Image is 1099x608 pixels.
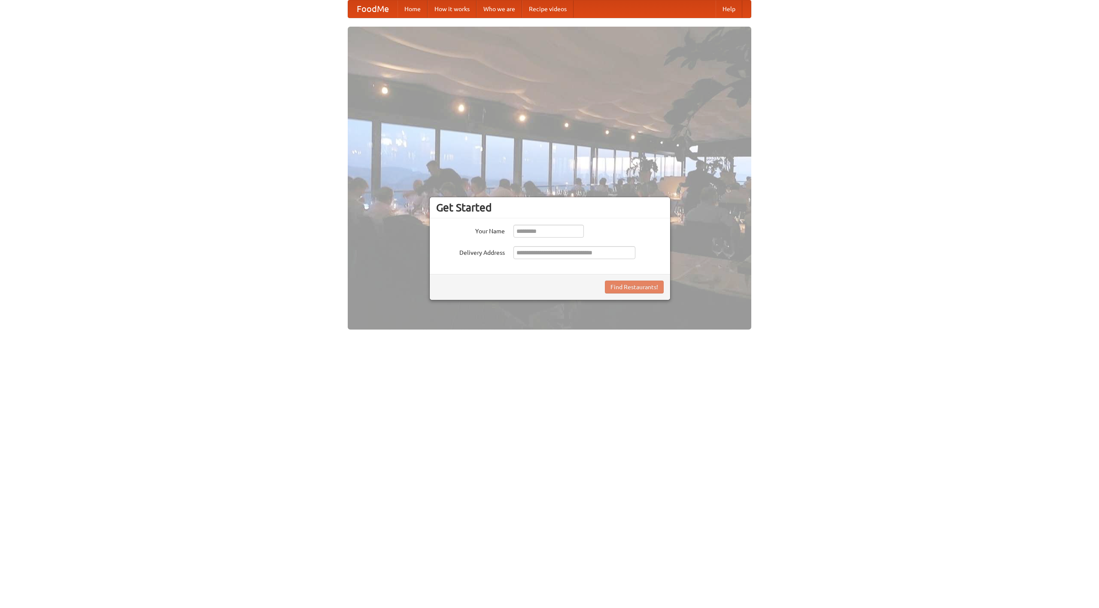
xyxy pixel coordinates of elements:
a: How it works [428,0,477,18]
h3: Get Started [436,201,664,214]
label: Your Name [436,225,505,235]
a: Recipe videos [522,0,574,18]
label: Delivery Address [436,246,505,257]
a: Who we are [477,0,522,18]
a: Home [398,0,428,18]
a: Help [716,0,742,18]
a: FoodMe [348,0,398,18]
button: Find Restaurants! [605,281,664,293]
